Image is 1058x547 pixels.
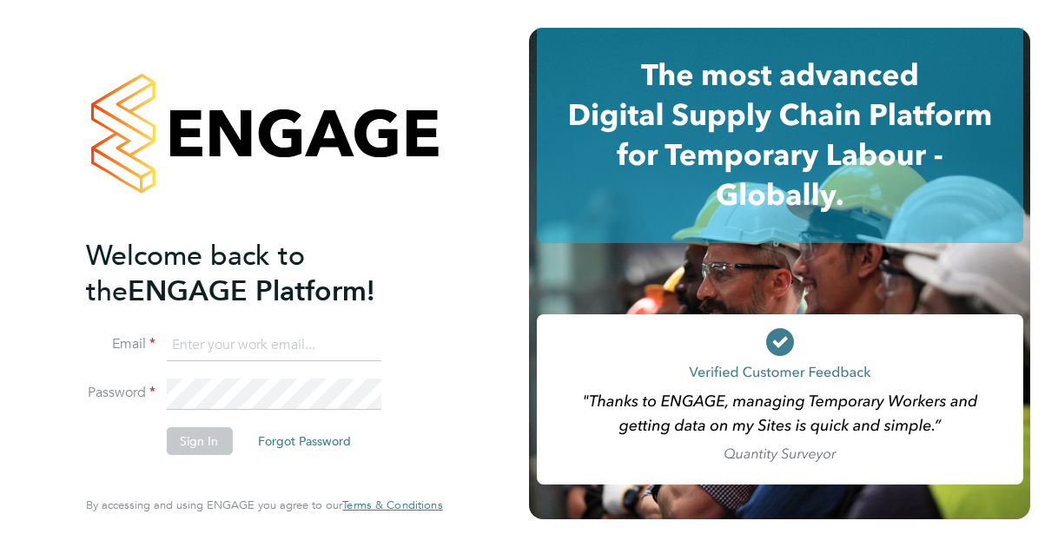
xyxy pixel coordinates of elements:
[86,239,305,308] span: Welcome back to the
[166,330,380,361] input: Enter your work email...
[86,335,155,353] label: Email
[86,384,155,402] label: Password
[86,238,425,309] h2: ENGAGE Platform!
[244,427,365,455] button: Forgot Password
[86,498,442,512] span: By accessing and using ENGAGE you agree to our
[342,498,442,512] a: Terms & Conditions
[166,427,232,455] button: Sign In
[342,498,442,512] span: Terms & Conditions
